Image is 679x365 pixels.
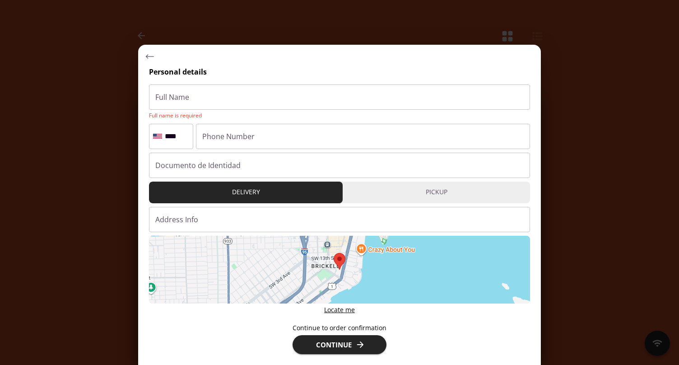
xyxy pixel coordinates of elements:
[149,305,530,314] p: Locate me
[154,187,337,198] span: Delivery
[293,335,386,354] button: Continue
[149,111,530,120] p: Full name is required
[348,187,525,198] span: Pickup
[302,339,377,351] span: Continue
[293,323,386,332] p: Continue to order confirmation
[149,66,530,77] p: Personal details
